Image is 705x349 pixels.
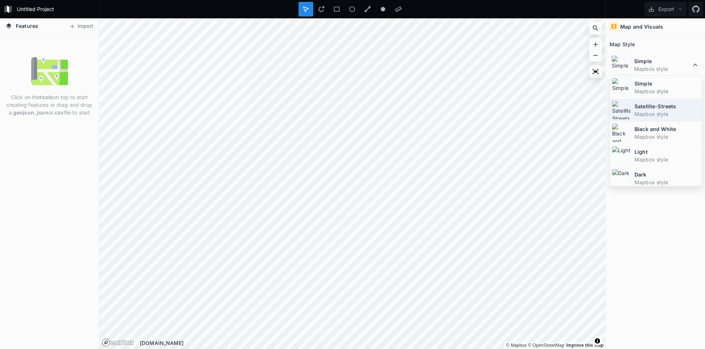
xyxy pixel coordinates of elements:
[506,343,527,348] a: Mapbox
[53,109,64,116] strong: .csv
[12,109,34,116] strong: .geojson
[528,343,564,348] a: OpenStreetMap
[566,343,604,348] a: Map feedback
[102,338,110,347] a: Mapbox logo
[612,146,631,165] img: Light
[595,337,600,345] span: Toggle attribution
[102,338,134,347] a: Mapbox logo
[612,78,631,97] img: Simple
[40,94,53,100] strong: tools
[634,156,700,163] dd: Mapbox style
[65,21,97,32] button: Import
[612,169,631,188] img: Dark
[6,93,93,116] p: Click on the on top to start creating features or drag and drop a , or file to start
[612,101,631,120] img: Satellite-Streets
[644,2,687,17] button: Export
[634,110,700,118] dd: Mapbox style
[610,39,635,50] h2: Map Style
[593,337,602,345] button: Toggle attribution
[31,53,68,90] img: empty
[634,148,700,156] dt: Light
[16,22,38,30] span: Features
[612,123,631,142] img: Black and White
[634,87,700,95] dd: Mapbox style
[620,23,663,30] h4: Map and Visuals
[140,339,605,347] div: [DOMAIN_NAME]
[634,80,700,87] dt: Simple
[634,125,700,133] dt: Black and White
[36,109,48,116] strong: .json
[634,102,700,110] dt: Satellite-Streets
[634,65,691,73] dd: Mapbox style
[634,133,700,141] dd: Mapbox style
[634,57,691,65] dt: Simple
[634,178,700,186] dd: Mapbox style
[611,55,630,74] img: Simple
[634,171,700,178] dt: Dark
